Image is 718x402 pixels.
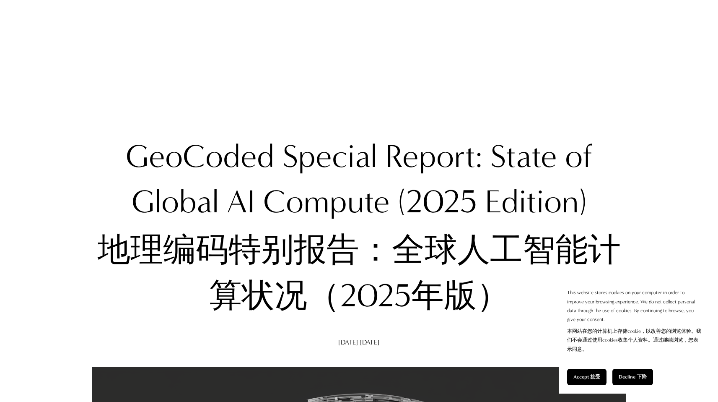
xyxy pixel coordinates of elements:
font: 接受 [590,374,600,380]
section: Cookie banner [559,280,710,394]
p: This website stores cookies on your computer in order to improve your browsing experience. We do ... [567,288,701,354]
font: 本网站在您的计算机上存储cookie，以改善您的浏览体验。我们不会通过使用cookies收集个人资料。通过继续浏览，您表示同意。 [567,327,701,354]
h1: GeoCoded Special Report: State of Global AI Compute (2025 Edition) [92,134,625,319]
span: Accept [573,373,600,381]
span: Decline [619,373,647,381]
font: 地理编码特别报告：全球人工智能计算状况（2025年版） [92,227,625,318]
button: Decline 下降 [612,369,653,385]
font: [DATE] [360,338,380,346]
button: Accept 接受 [567,369,607,385]
font: 下降 [637,374,647,380]
span: [DATE] [338,338,379,346]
